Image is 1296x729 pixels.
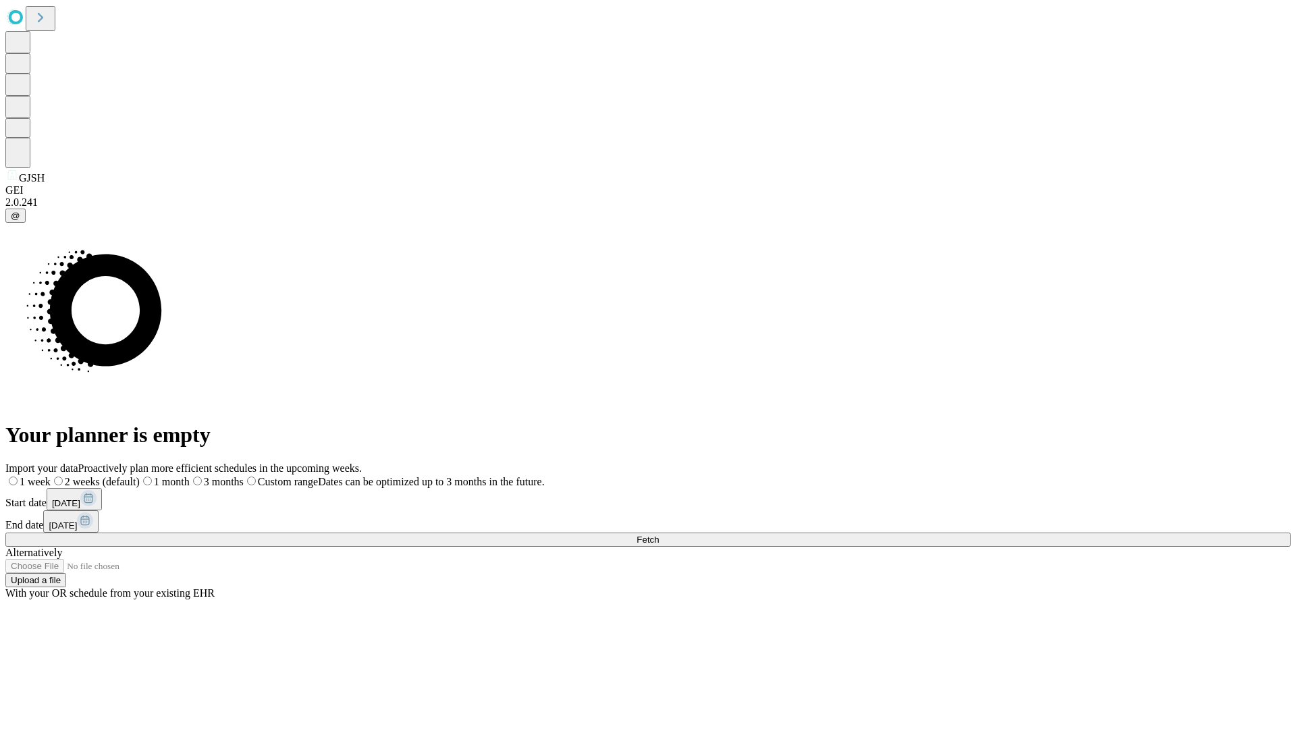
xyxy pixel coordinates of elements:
span: 3 months [204,476,244,487]
span: 1 week [20,476,51,487]
input: 1 month [143,477,152,485]
button: [DATE] [47,488,102,510]
input: Custom rangeDates can be optimized up to 3 months in the future. [247,477,256,485]
span: Custom range [258,476,318,487]
span: [DATE] [52,498,80,508]
div: Start date [5,488,1291,510]
span: Dates can be optimized up to 3 months in the future. [318,476,544,487]
input: 1 week [9,477,18,485]
input: 3 months [193,477,202,485]
h1: Your planner is empty [5,423,1291,448]
span: @ [11,211,20,221]
span: Fetch [637,535,659,545]
span: With your OR schedule from your existing EHR [5,587,215,599]
button: Fetch [5,533,1291,547]
span: [DATE] [49,520,77,531]
span: GJSH [19,172,45,184]
span: 1 month [154,476,190,487]
span: Import your data [5,462,78,474]
div: End date [5,510,1291,533]
span: 2 weeks (default) [65,476,140,487]
button: [DATE] [43,510,99,533]
span: Alternatively [5,547,62,558]
input: 2 weeks (default) [54,477,63,485]
div: GEI [5,184,1291,196]
button: @ [5,209,26,223]
div: 2.0.241 [5,196,1291,209]
span: Proactively plan more efficient schedules in the upcoming weeks. [78,462,362,474]
button: Upload a file [5,573,66,587]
